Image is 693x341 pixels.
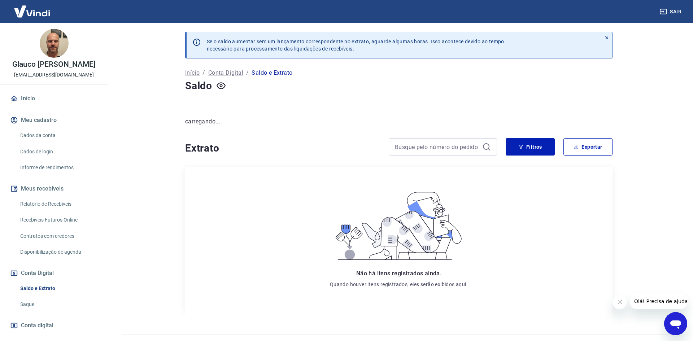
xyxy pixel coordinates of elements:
button: Meu cadastro [9,112,99,128]
button: Sair [658,5,684,18]
a: Contratos com credores [17,229,99,244]
h4: Saldo [185,79,212,93]
a: Informe de rendimentos [17,160,99,175]
p: [EMAIL_ADDRESS][DOMAIN_NAME] [14,71,94,79]
a: Conta digital [9,318,99,333]
a: Dados de login [17,144,99,159]
a: Conta Digital [208,69,243,77]
p: Quando houver itens registrados, eles serão exibidos aqui. [330,281,468,288]
img: Vindi [9,0,56,22]
button: Exportar [563,138,613,156]
iframe: Mensagem da empresa [630,293,687,309]
a: Saque [17,297,99,312]
span: Olá! Precisa de ajuda? [4,5,61,11]
p: Se o saldo aumentar sem um lançamento correspondente no extrato, aguarde algumas horas. Isso acon... [207,38,504,52]
p: Saldo e Extrato [252,69,292,77]
iframe: Botão para abrir a janela de mensagens [664,312,687,335]
a: Início [9,91,99,106]
p: / [202,69,205,77]
button: Filtros [506,138,555,156]
a: Dados da conta [17,128,99,143]
p: / [246,69,249,77]
iframe: Fechar mensagem [613,295,627,309]
a: Disponibilização de agenda [17,245,99,259]
input: Busque pelo número do pedido [395,141,479,152]
a: Saldo e Extrato [17,281,99,296]
span: Não há itens registrados ainda. [356,270,441,277]
button: Conta Digital [9,265,99,281]
a: Relatório de Recebíveis [17,197,99,211]
a: Início [185,69,200,77]
button: Meus recebíveis [9,181,99,197]
h4: Extrato [185,141,380,156]
a: Recebíveis Futuros Online [17,213,99,227]
span: Conta digital [21,320,53,331]
img: 884c400a-8833-47f1-86f2-deea47fbfc1a.jpeg [40,29,69,58]
p: Glauco [PERSON_NAME] [12,61,95,68]
p: carregando... [185,117,613,126]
